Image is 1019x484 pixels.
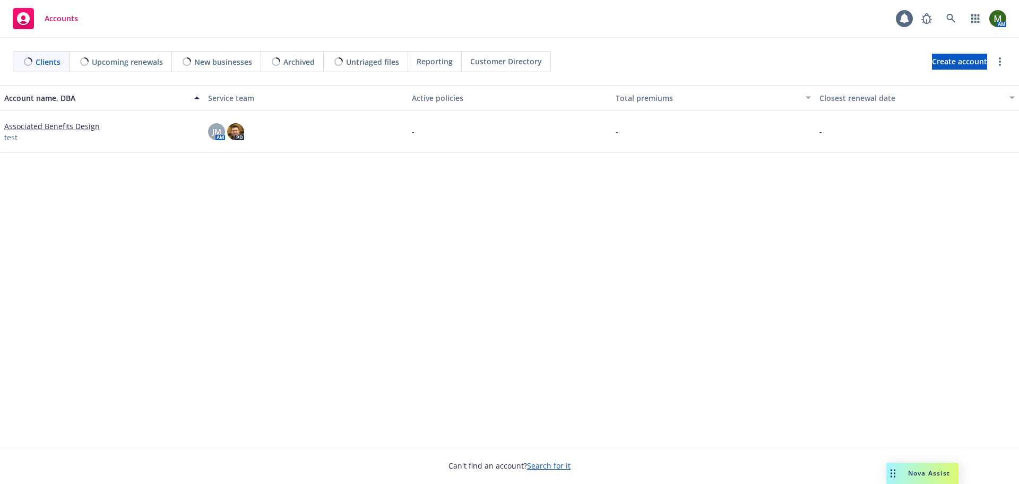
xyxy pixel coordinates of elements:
[815,85,1019,111] button: Closest renewal date
[932,54,987,70] a: Create account
[4,92,188,104] div: Account name, DBA
[916,8,937,29] a: Report a Bug
[417,56,453,67] span: Reporting
[208,92,403,104] div: Service team
[212,126,221,137] span: JM
[4,132,18,143] span: test
[819,126,822,137] span: -
[412,92,607,104] div: Active policies
[448,460,571,471] span: Can't find an account?
[819,92,1003,104] div: Closest renewal date
[283,56,315,67] span: Archived
[4,121,100,132] a: Associated Benefits Design
[470,56,542,67] span: Customer Directory
[940,8,962,29] a: Search
[346,56,399,67] span: Untriaged files
[989,10,1006,27] img: photo
[36,56,61,67] span: Clients
[527,461,571,471] a: Search for it
[408,85,611,111] button: Active policies
[886,463,958,484] button: Nova Assist
[616,126,618,137] span: -
[412,126,414,137] span: -
[8,4,82,33] a: Accounts
[204,85,408,111] button: Service team
[616,92,799,104] div: Total premiums
[611,85,815,111] button: Total premiums
[965,8,986,29] a: Switch app
[932,52,987,72] span: Create account
[92,56,163,67] span: Upcoming renewals
[994,55,1006,68] a: more
[227,123,244,140] img: photo
[886,463,900,484] div: Drag to move
[194,56,252,67] span: New businesses
[45,14,78,23] span: Accounts
[908,469,950,478] span: Nova Assist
